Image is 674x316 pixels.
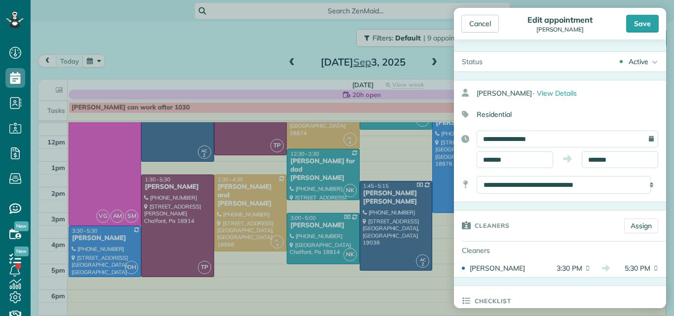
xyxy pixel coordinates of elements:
div: Edit appointment [524,15,595,25]
div: Save [626,15,659,33]
div: [PERSON_NAME] [477,84,666,102]
span: New [14,221,29,231]
span: New [14,246,29,256]
div: Residential [454,106,658,123]
div: [PERSON_NAME] [470,263,546,273]
div: Cleaners [454,242,523,259]
h3: Cleaners [475,211,510,240]
h3: Checklist [475,286,511,316]
div: Active [629,57,648,67]
span: 3:30 PM [549,263,582,273]
div: [PERSON_NAME] [524,26,595,33]
span: View Details [537,89,577,98]
span: · [533,89,534,98]
div: Status [454,52,490,71]
a: Assign [624,218,658,233]
div: Cancel [461,15,499,33]
span: 5:30 PM [617,263,650,273]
